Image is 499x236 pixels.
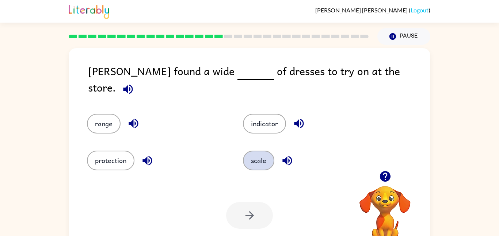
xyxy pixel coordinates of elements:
button: Pause [377,28,430,45]
a: Logout [411,7,428,13]
img: Literably [69,3,109,19]
span: [PERSON_NAME] [PERSON_NAME] [315,7,409,13]
button: scale [243,151,274,170]
button: protection [87,151,134,170]
div: [PERSON_NAME] found a wide of dresses to try on at the store. [88,63,430,99]
div: ( ) [315,7,430,13]
button: range [87,114,121,134]
button: indicator [243,114,286,134]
